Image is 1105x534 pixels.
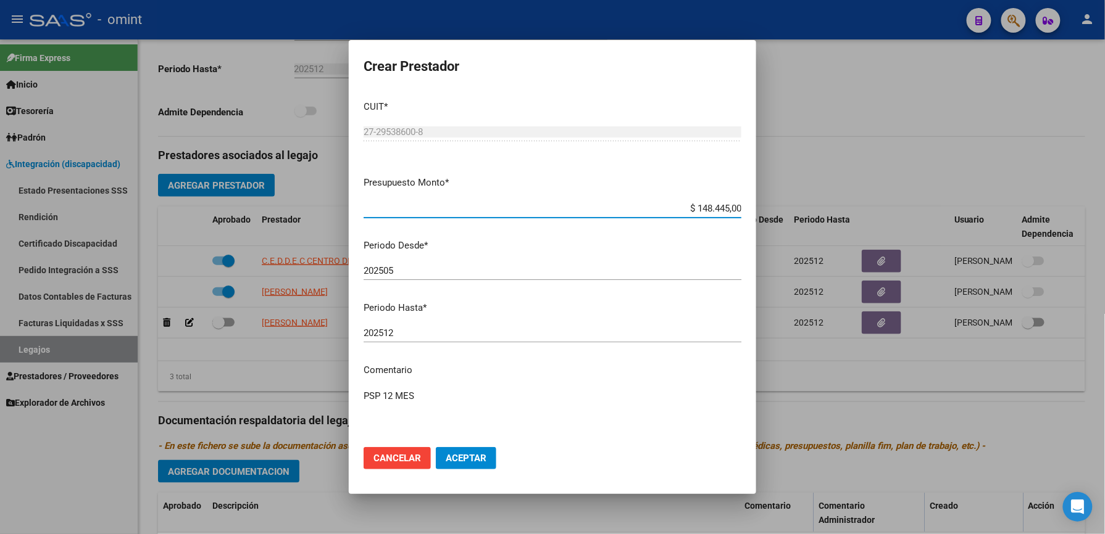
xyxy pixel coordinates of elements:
[364,447,431,469] button: Cancelar
[1063,492,1093,522] div: Open Intercom Messenger
[373,453,421,464] span: Cancelar
[446,453,486,464] span: Aceptar
[364,100,741,114] p: CUIT
[364,363,741,377] p: Comentario
[364,176,741,190] p: Presupuesto Monto
[364,301,741,315] p: Periodo Hasta
[364,239,741,253] p: Periodo Desde
[436,447,496,469] button: Aceptar
[364,55,741,78] h2: Crear Prestador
